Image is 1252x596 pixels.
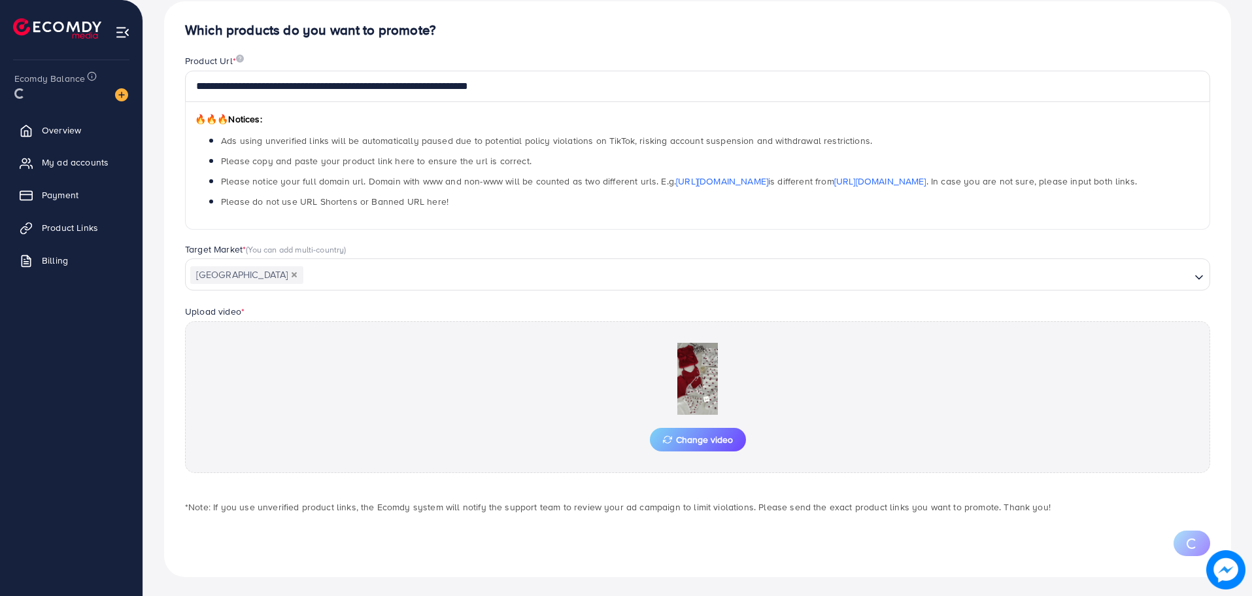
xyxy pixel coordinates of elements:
a: Product Links [10,215,133,241]
span: Ecomdy Balance [14,72,85,85]
span: Please copy and paste your product link here to ensure the url is correct. [221,154,532,167]
span: Product Links [42,221,98,234]
span: Ads using unverified links will be automatically paused due to potential policy violations on Tik... [221,134,872,147]
button: Change video [650,428,746,451]
img: logo [13,18,101,39]
input: Search for option [305,266,1189,286]
span: Overview [42,124,81,137]
a: [URL][DOMAIN_NAME] [834,175,926,188]
p: *Note: If you use unverified product links, the Ecomdy system will notify the support team to rev... [185,499,1210,515]
a: Overview [10,117,133,143]
div: Search for option [185,258,1210,290]
span: Payment [42,188,78,202]
img: image [236,54,244,63]
img: Preview Image [632,343,763,415]
label: Upload video [185,305,245,318]
span: Change video [663,435,733,444]
span: 🔥🔥🔥 [195,113,228,126]
button: Deselect Pakistan [291,272,297,278]
label: Target Market [185,243,347,256]
span: Billing [42,254,68,267]
span: Notices: [195,113,262,126]
a: My ad accounts [10,149,133,175]
h4: Which products do you want to promote? [185,22,1210,39]
label: Product Url [185,54,244,67]
span: Please do not use URL Shortens or Banned URL here! [221,195,448,208]
a: [URL][DOMAIN_NAME] [676,175,768,188]
span: [GEOGRAPHIC_DATA] [190,266,303,285]
img: menu [115,25,130,40]
img: image [1206,550,1245,589]
span: My ad accounts [42,156,109,169]
span: Please notice your full domain url. Domain with www and non-www will be counted as two different ... [221,175,1137,188]
span: (You can add multi-country) [246,243,346,255]
img: image [115,88,128,101]
a: Billing [10,247,133,273]
a: Payment [10,182,133,208]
